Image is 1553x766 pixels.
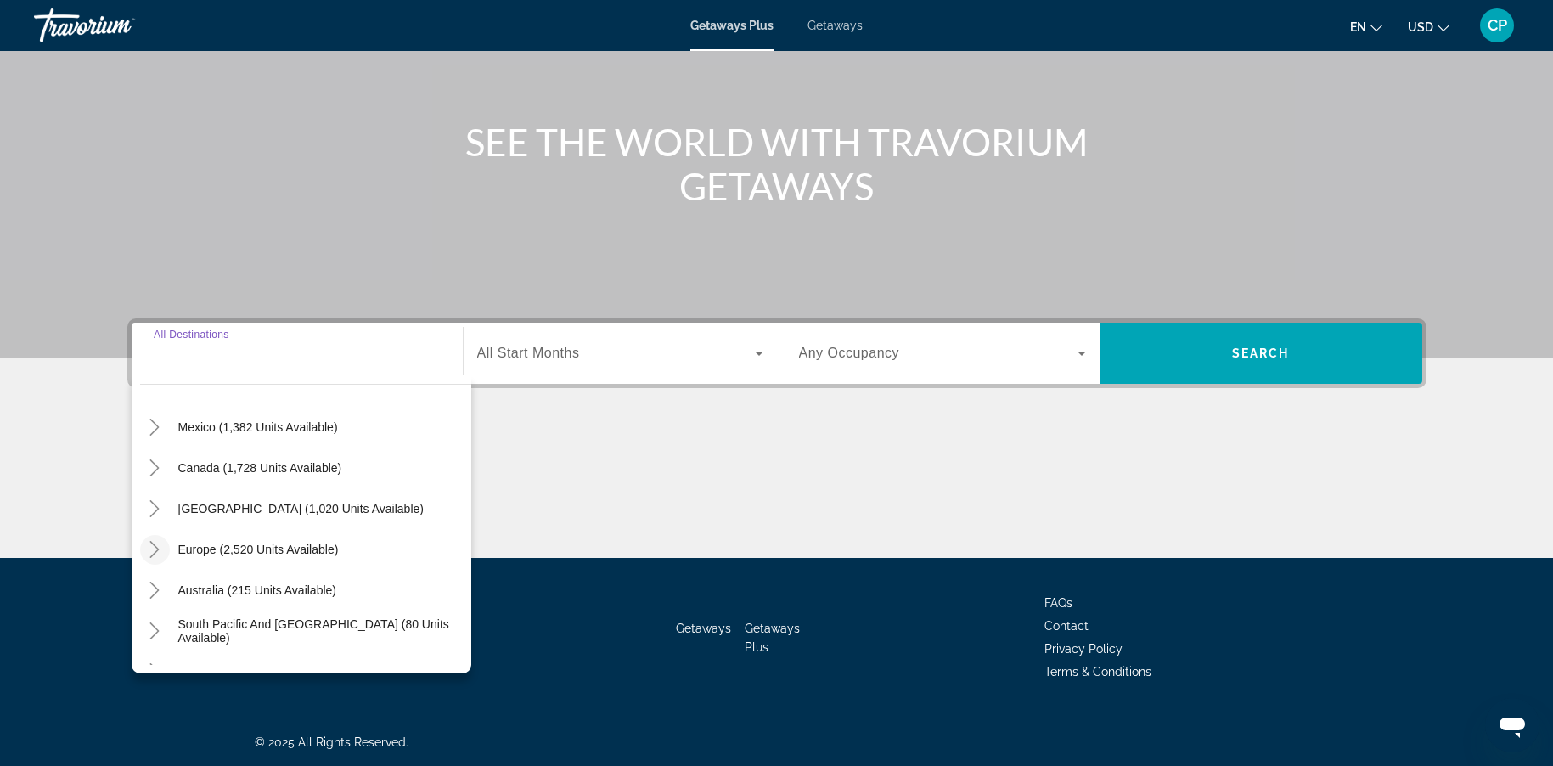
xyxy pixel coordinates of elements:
a: FAQs [1044,596,1072,610]
button: Toggle Canada (1,728 units available) [140,453,170,483]
button: Toggle South Pacific and Oceania (80 units available) [140,617,170,646]
span: South Pacific and [GEOGRAPHIC_DATA] (80 units available) [178,617,463,645]
span: en [1350,20,1366,34]
button: Toggle Caribbean & Atlantic Islands (1,020 units available) [140,494,170,524]
span: Australia (215 units available) [178,583,337,597]
iframe: Button to launch messaging window [1485,698,1539,752]
span: CP [1488,17,1507,34]
a: Terms & Conditions [1044,665,1151,679]
span: Search [1232,346,1290,360]
a: Contact [1044,619,1089,633]
button: Search [1100,323,1422,384]
button: User Menu [1475,8,1519,43]
span: [GEOGRAPHIC_DATA] (1,020 units available) [178,502,424,515]
button: [GEOGRAPHIC_DATA] (1,020 units available) [170,493,432,524]
button: [GEOGRAPHIC_DATA] (30,717 units available) [170,371,439,402]
span: Canada (1,728 units available) [178,461,342,475]
span: USD [1408,20,1433,34]
button: South Pacific and [GEOGRAPHIC_DATA] (80 units available) [170,616,471,646]
button: Toggle Australia (215 units available) [140,576,170,605]
a: Getaways Plus [745,622,800,654]
button: Canada (1,728 units available) [170,453,351,483]
button: Toggle United States (30,717 units available) [140,372,170,402]
button: [GEOGRAPHIC_DATA] (3,253 units available) [170,656,432,687]
button: Change currency [1408,14,1449,39]
span: Any Occupancy [799,346,900,360]
a: Travorium [34,3,204,48]
span: All Start Months [477,346,580,360]
button: Toggle Europe (2,520 units available) [140,535,170,565]
span: © 2025 All Rights Reserved. [255,735,408,749]
a: Getaways Plus [690,19,774,32]
button: Australia (215 units available) [170,575,346,605]
a: Getaways [676,622,731,635]
span: All Destinations [154,329,229,340]
a: Getaways [807,19,863,32]
span: Mexico (1,382 units available) [178,420,338,434]
button: Change language [1350,14,1382,39]
button: Toggle South America (3,253 units available) [140,657,170,687]
div: Search widget [132,323,1422,384]
span: Europe (2,520 units available) [178,543,339,556]
a: Privacy Policy [1044,642,1123,656]
button: Toggle Mexico (1,382 units available) [140,413,170,442]
button: Europe (2,520 units available) [170,534,347,565]
button: Mexico (1,382 units available) [170,412,346,442]
h1: SEE THE WORLD WITH TRAVORIUM GETAWAYS [459,120,1095,208]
